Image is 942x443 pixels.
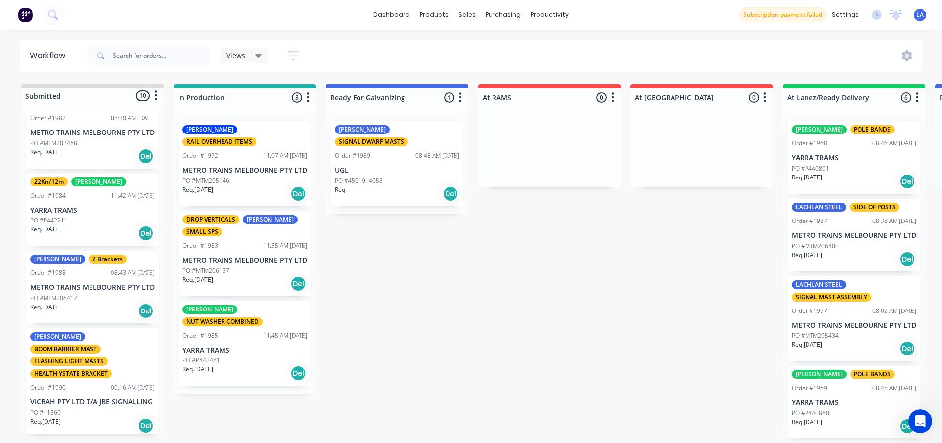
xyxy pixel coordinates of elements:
[739,7,827,22] button: Subscription payment failed
[138,225,154,241] div: Del
[30,206,155,215] p: YARRA TRAMS
[26,251,159,323] div: [PERSON_NAME]Z BracketsOrder #198808:43 AM [DATE]METRO TRAINS MELBOURNE PTY LTDPO #MTM206412Req.[...
[30,345,101,354] div: BOOM BARRIER MAST
[792,418,822,427] p: Req. [DATE]
[182,177,229,185] p: PO #MTM205146
[182,241,218,250] div: Order #1983
[908,409,932,433] iframe: Intercom live chat
[30,139,77,148] p: PO #MTM203468
[792,242,839,251] p: PO #MTM206400
[30,332,85,341] div: [PERSON_NAME]
[792,384,827,393] div: Order #1969
[850,370,895,379] div: POLE BANDS
[182,365,213,374] p: Req. [DATE]
[182,166,307,175] p: METRO TRAINS MELBOURNE PTY LTD
[179,211,311,296] div: DROP VERTICALS[PERSON_NAME]SMALL SPSOrder #198311:35 AM [DATE]METRO TRAINS MELBOURNE PTY LTDPO #M...
[30,303,61,311] p: Req. [DATE]
[30,408,61,417] p: PO #11360
[792,340,822,349] p: Req. [DATE]
[792,231,916,240] p: METRO TRAINS MELBOURNE PTY LTD
[138,418,154,434] div: Del
[30,50,70,62] div: Workflow
[226,50,245,61] span: Views
[182,346,307,354] p: YARRA TRAMS
[30,383,66,392] div: Order #1990
[872,139,916,148] div: 08:46 AM [DATE]
[792,331,839,340] p: PO #MTM205434
[526,7,574,22] div: productivity
[792,164,829,173] p: PO #P440891
[111,114,155,123] div: 08:30 AM [DATE]
[368,7,415,22] a: dashboard
[792,409,829,418] p: PO #P440860
[138,303,154,319] div: Del
[18,7,33,22] img: Factory
[30,114,66,123] div: Order #1982
[30,398,155,406] p: VICBAH PTY LTD T/A JBE SIGNALLING
[182,151,218,160] div: Order #1972
[182,356,220,365] p: PO #P442481
[26,174,159,246] div: 22Kn/12m[PERSON_NAME]Order #198411:42 AM [DATE]YARRA TRAMSPO #P442211Req.[DATE]Del
[182,227,222,236] div: SMALL SPS
[26,328,159,438] div: [PERSON_NAME]BOOM BARRIER MASTFLASHING LIGHT MASTSHEALTH YSTATE BRACKETOrder #199009:16 AM [DATE]...
[243,215,298,224] div: [PERSON_NAME]
[335,137,408,146] div: SIGNAL DWARF MASTS
[182,266,229,275] p: PO #MTM206137
[335,151,370,160] div: Order #1989
[850,203,899,212] div: SIDE OF POSTS
[30,148,61,157] p: Req. [DATE]
[30,177,68,186] div: 22Kn/12m
[850,125,895,134] div: POLE BANDS
[263,241,307,250] div: 11:35 AM [DATE]
[788,121,920,194] div: [PERSON_NAME]POLE BANDSOrder #196808:46 AM [DATE]YARRA TRAMSPO #P440891Req.[DATE]Del
[30,268,66,277] div: Order #1988
[111,268,155,277] div: 08:43 AM [DATE]
[290,186,306,202] div: Del
[335,125,390,134] div: [PERSON_NAME]
[30,129,155,137] p: METRO TRAINS MELBOURNE PTY LTD
[443,186,458,202] div: Del
[792,370,847,379] div: [PERSON_NAME]
[263,151,307,160] div: 11:07 AM [DATE]
[788,276,920,361] div: LACHLAN STEELSIGNAL MAST ASSEMBLYOrder #197708:02 AM [DATE]METRO TRAINS MELBOURNE PTY LTDPO #MTM2...
[30,369,112,378] div: HEALTH YSTATE BRACKET
[792,139,827,148] div: Order #1968
[30,255,85,264] div: [PERSON_NAME]
[111,383,155,392] div: 09:16 AM [DATE]
[290,276,306,292] div: Del
[331,121,463,206] div: [PERSON_NAME]SIGNAL DWARF MASTSOrder #198908:48 AM [DATE]UGLPO #4501914053Req.Del
[179,121,311,206] div: [PERSON_NAME]RAIL OVERHEAD ITEMSOrder #197211:07 AM [DATE]METRO TRAINS MELBOURNE PTY LTDPO #MTM20...
[290,365,306,381] div: Del
[899,341,915,356] div: Del
[899,418,915,434] div: Del
[30,417,61,426] p: Req. [DATE]
[182,305,237,314] div: [PERSON_NAME]
[182,185,213,194] p: Req. [DATE]
[30,283,155,292] p: METRO TRAINS MELBOURNE PTY LTD
[30,216,68,225] p: PO #P442211
[182,256,307,265] p: METRO TRAINS MELBOURNE PTY LTD
[179,301,311,386] div: [PERSON_NAME]NUT WASHER COMBINEDOrder #198511:45 AM [DATE]YARRA TRAMSPO #P442481Req.[DATE]Del
[30,357,108,366] div: FLASHING LIGHT MASTS
[792,173,822,182] p: Req. [DATE]
[182,275,213,284] p: Req. [DATE]
[792,217,827,225] div: Order #1987
[792,399,916,407] p: YARRA TRAMS
[899,174,915,189] div: Del
[182,125,237,134] div: [PERSON_NAME]
[792,280,846,289] div: LACHLAN STEEL
[30,191,66,200] div: Order #1984
[113,46,211,66] input: Search for orders...
[792,125,847,134] div: [PERSON_NAME]
[182,137,256,146] div: RAIL OVERHEAD ITEMS
[872,307,916,315] div: 08:02 AM [DATE]
[71,177,126,186] div: [PERSON_NAME]
[453,7,481,22] div: sales
[788,366,920,439] div: [PERSON_NAME]POLE BANDSOrder #196908:48 AM [DATE]YARRA TRAMSPO #P440860Req.[DATE]Del
[30,294,77,303] p: PO #MTM206412
[415,151,459,160] div: 08:48 AM [DATE]
[899,251,915,267] div: Del
[788,199,920,271] div: LACHLAN STEELSIDE OF POSTSOrder #198708:38 AM [DATE]METRO TRAINS MELBOURNE PTY LTDPO #MTM206400Re...
[792,251,822,260] p: Req. [DATE]
[263,331,307,340] div: 11:45 AM [DATE]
